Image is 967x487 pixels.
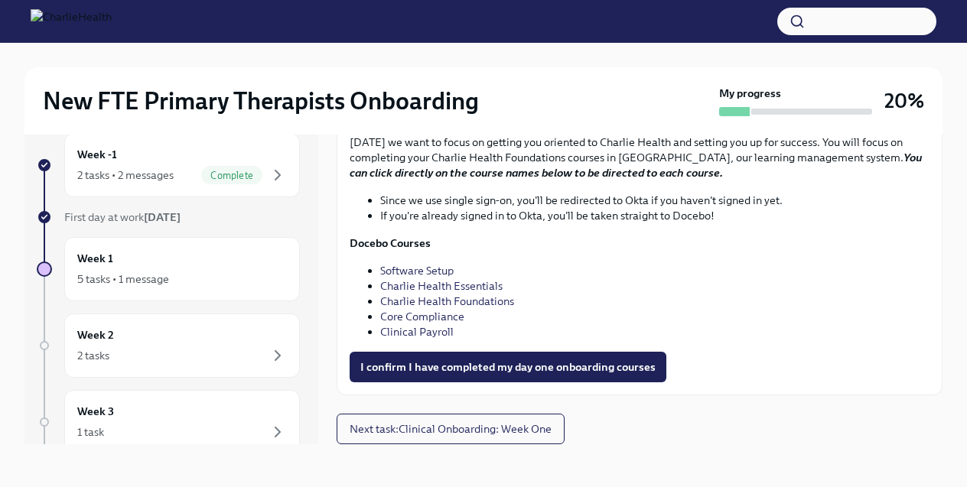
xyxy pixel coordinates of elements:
a: Clinical Payroll [380,325,454,339]
a: First day at work[DATE] [37,209,300,225]
span: Complete [201,170,262,181]
div: 2 tasks [77,348,109,363]
a: Week -12 tasks • 2 messagesComplete [37,133,300,197]
strong: Docebo Courses [350,236,431,250]
h3: 20% [884,87,924,115]
span: First day at work [64,210,181,224]
li: Since we use single sign-on, you'll be redirected to Okta if you haven't signed in yet. [380,193,930,208]
li: If you're already signed in to Okta, you'll be taken straight to Docebo! [380,208,930,223]
a: Week 31 task [37,390,300,454]
span: I confirm I have completed my day one onboarding courses [360,359,656,375]
a: Software Setup [380,264,454,278]
a: Charlie Health Foundations [380,294,514,308]
h6: Week 1 [77,250,113,267]
div: 5 tasks • 1 message [77,271,169,287]
a: Core Compliance [380,310,464,323]
div: 1 task [77,424,104,440]
button: Next task:Clinical Onboarding: Week One [337,414,565,444]
strong: My progress [719,86,781,101]
span: Next task : Clinical Onboarding: Week One [350,421,552,437]
h6: Week -1 [77,146,117,163]
p: [DATE] we want to focus on getting you oriented to Charlie Health and setting you up for success.... [350,135,930,180]
button: I confirm I have completed my day one onboarding courses [350,352,666,382]
a: Week 22 tasks [37,313,300,378]
a: Charlie Health Essentials [380,279,503,293]
strong: [DATE] [144,210,181,224]
img: CharlieHealth [31,9,112,34]
a: Week 15 tasks • 1 message [37,237,300,301]
h2: New FTE Primary Therapists Onboarding [43,86,479,116]
h6: Week 3 [77,403,114,420]
div: 2 tasks • 2 messages [77,167,174,183]
h6: Week 2 [77,326,114,343]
